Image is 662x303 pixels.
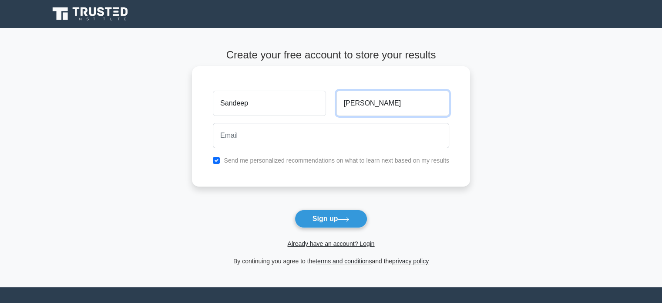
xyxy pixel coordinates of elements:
div: By continuing you agree to the and the [187,256,475,266]
a: terms and conditions [316,258,372,265]
label: Send me personalized recommendations on what to learn next based on my results [224,157,449,164]
input: First name [213,91,326,116]
input: Last name [336,91,449,116]
a: Already have an account? Login [287,240,374,247]
button: Sign up [295,210,368,228]
a: privacy policy [392,258,429,265]
h4: Create your free account to store your results [192,49,470,61]
input: Email [213,123,449,148]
